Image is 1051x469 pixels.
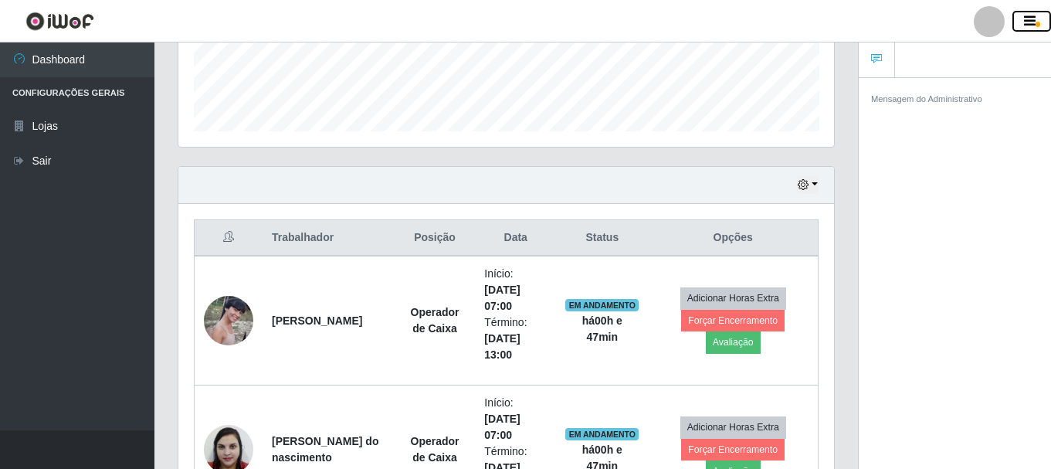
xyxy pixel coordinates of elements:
button: Adicionar Horas Extra [680,416,786,438]
strong: Operador de Caixa [411,306,459,335]
strong: [PERSON_NAME] do nascimento [272,435,378,464]
span: EM ANDAMENTO [565,299,639,311]
img: CoreUI Logo [25,12,94,31]
strong: Operador de Caixa [411,435,459,464]
img: 1617198337870.jpeg [204,296,253,345]
span: EM ANDAMENTO [565,428,639,440]
th: Posição [395,220,476,257]
small: Mensagem do Administrativo [871,94,982,104]
button: Forçar Encerramento [681,439,785,461]
th: Trabalhador [263,220,395,257]
th: Opções [648,220,818,257]
button: Avaliação [706,331,761,353]
th: Data [475,220,556,257]
button: Forçar Encerramento [681,310,785,331]
th: Status [556,220,648,257]
time: [DATE] 07:00 [484,284,520,312]
li: Início: [484,395,547,444]
strong: há 00 h e 47 min [582,314,622,343]
time: [DATE] 07:00 [484,413,520,441]
li: Término: [484,314,547,363]
li: Início: [484,266,547,314]
time: [DATE] 13:00 [484,332,520,361]
strong: [PERSON_NAME] [272,314,362,327]
button: Adicionar Horas Extra [680,287,786,309]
